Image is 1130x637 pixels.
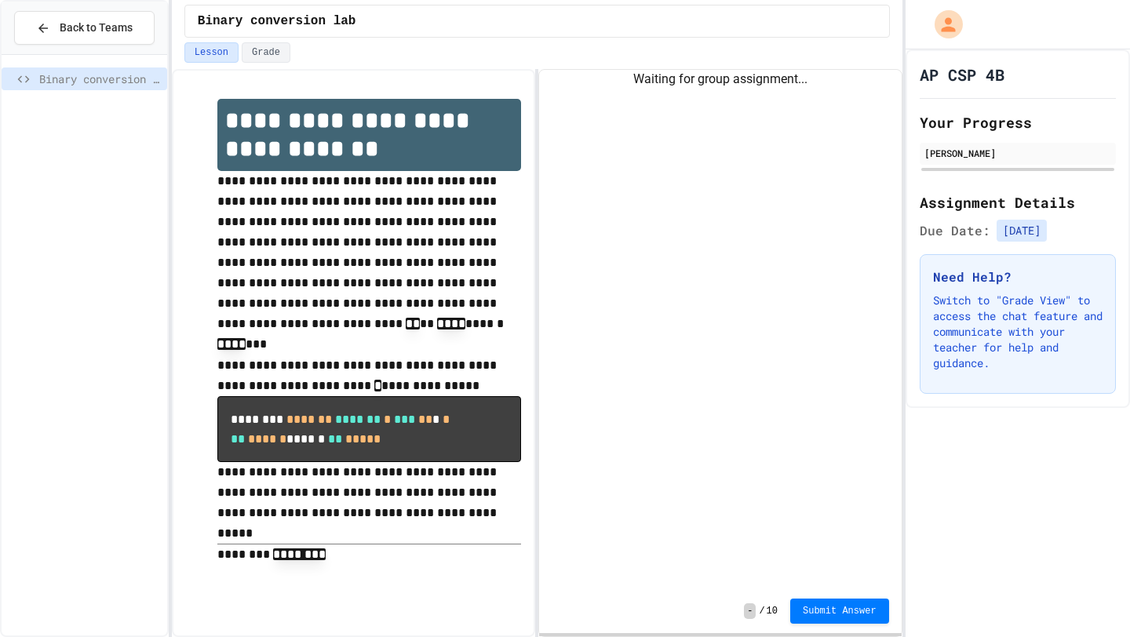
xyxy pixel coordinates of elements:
div: [PERSON_NAME] [924,146,1111,160]
h3: Need Help? [933,268,1103,286]
h2: Assignment Details [920,191,1116,213]
button: Submit Answer [790,599,889,624]
h2: Your Progress [920,111,1116,133]
span: Binary conversion lab [198,12,356,31]
p: Switch to "Grade View" to access the chat feature and communicate with your teacher for help and ... [933,293,1103,371]
h1: AP CSP 4B [920,64,1004,86]
span: Submit Answer [803,605,877,617]
button: Back to Teams [14,11,155,45]
button: Grade [242,42,290,63]
span: - [744,603,756,619]
div: Waiting for group assignment... [539,70,901,89]
iframe: chat widget [1064,574,1114,621]
span: Back to Teams [60,20,133,36]
span: [DATE] [997,220,1047,242]
button: Lesson [184,42,239,63]
div: My Account [918,6,967,42]
span: Binary conversion lab [39,71,161,87]
span: 10 [767,605,778,617]
span: Due Date: [920,221,990,240]
iframe: chat widget [1000,506,1114,573]
span: / [759,605,764,617]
